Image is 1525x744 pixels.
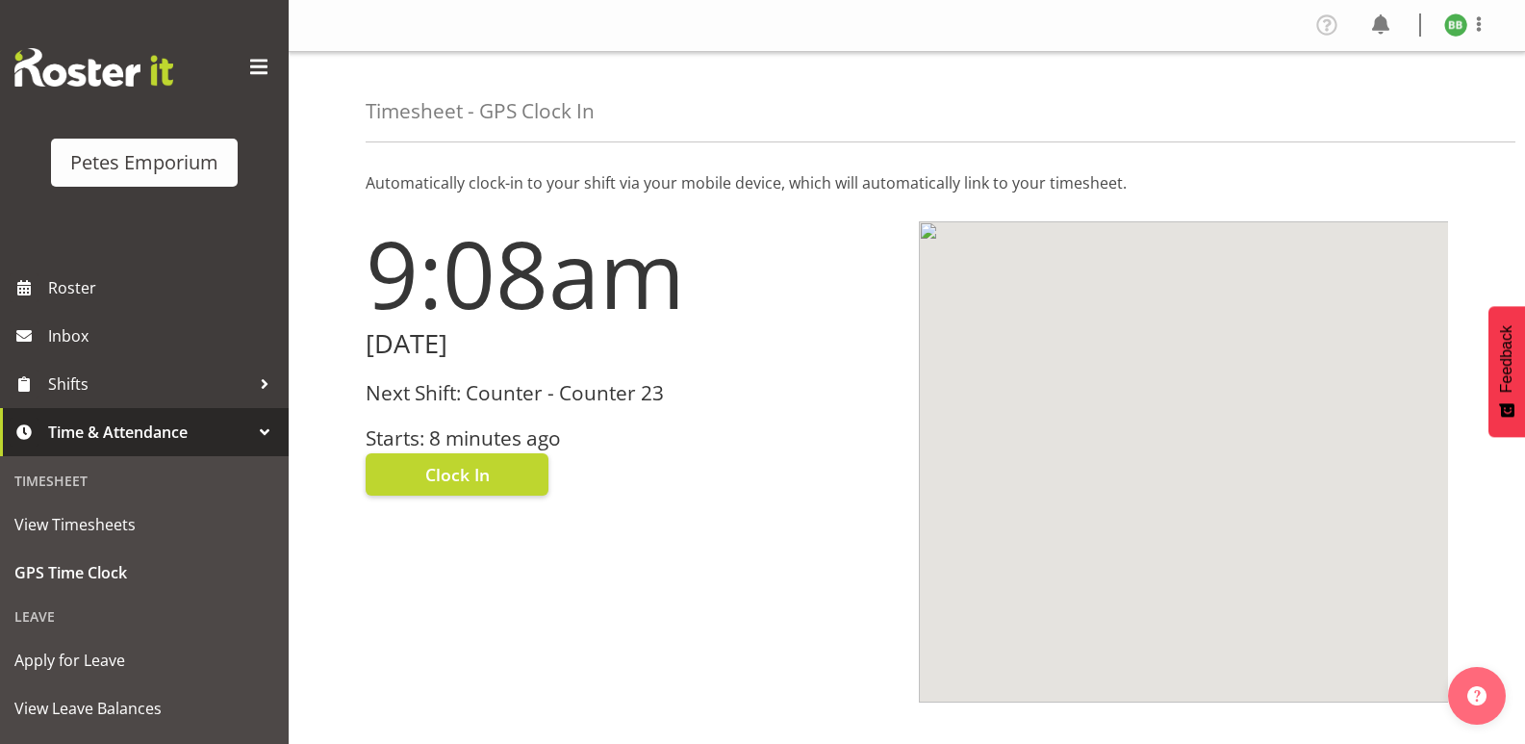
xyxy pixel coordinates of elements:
span: GPS Time Clock [14,558,274,587]
span: Time & Attendance [48,418,250,447]
span: View Timesheets [14,510,274,539]
span: Shifts [48,370,250,398]
h3: Starts: 8 minutes ago [366,427,896,449]
span: Clock In [425,462,490,487]
span: Apply for Leave [14,646,274,675]
a: GPS Time Clock [5,549,284,597]
img: help-xxl-2.png [1467,686,1487,706]
button: Feedback - Show survey [1488,306,1525,437]
img: beena-bist9974.jpg [1444,13,1467,37]
div: Leave [5,597,284,636]
span: Roster [48,273,279,302]
img: Rosterit website logo [14,48,173,87]
button: Clock In [366,453,548,496]
span: Inbox [48,321,279,350]
span: Feedback [1498,325,1515,393]
a: View Leave Balances [5,684,284,732]
p: Automatically clock-in to your shift via your mobile device, which will automatically link to you... [366,171,1448,194]
h2: [DATE] [366,329,896,359]
div: Timesheet [5,461,284,500]
h3: Next Shift: Counter - Counter 23 [366,382,896,404]
div: Petes Emporium [70,148,218,177]
a: View Timesheets [5,500,284,549]
a: Apply for Leave [5,636,284,684]
h4: Timesheet - GPS Clock In [366,100,595,122]
span: View Leave Balances [14,694,274,723]
h1: 9:08am [366,221,896,325]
